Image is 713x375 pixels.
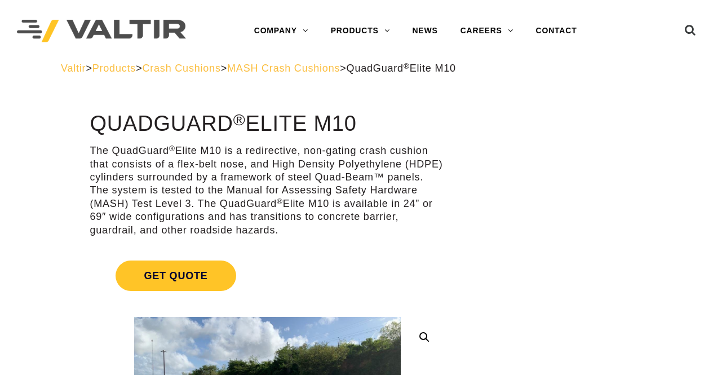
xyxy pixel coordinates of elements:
[233,111,246,129] sup: ®
[449,20,525,42] a: CAREERS
[90,247,445,305] a: Get Quote
[347,63,456,74] span: QuadGuard Elite M10
[116,261,236,291] span: Get Quote
[277,197,283,206] sup: ®
[90,112,445,136] h1: QuadGuard Elite M10
[142,63,220,74] a: Crash Cushions
[227,63,340,74] a: MASH Crash Cushions
[320,20,401,42] a: PRODUCTS
[61,62,652,75] div: > > > >
[90,144,445,237] p: The QuadGuard Elite M10 is a redirective, non-gating crash cushion that consists of a flex-belt n...
[404,62,410,70] sup: ®
[61,63,86,74] a: Valtir
[401,20,449,42] a: NEWS
[92,63,136,74] a: Products
[169,144,175,153] sup: ®
[17,20,186,43] img: Valtir
[243,20,320,42] a: COMPANY
[525,20,588,42] a: CONTACT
